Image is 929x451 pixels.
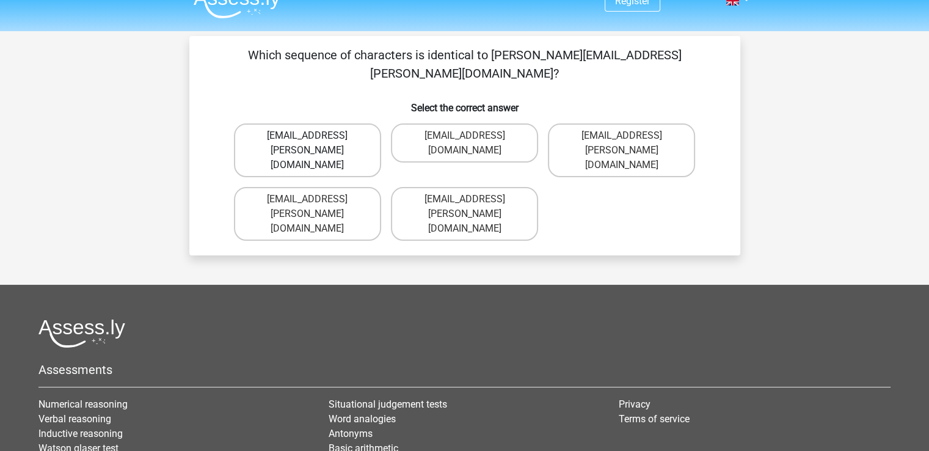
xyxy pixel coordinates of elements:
a: Situational judgement tests [329,398,447,410]
label: [EMAIL_ADDRESS][PERSON_NAME][DOMAIN_NAME] [234,187,381,241]
label: [EMAIL_ADDRESS][PERSON_NAME][DOMAIN_NAME] [234,123,381,177]
label: [EMAIL_ADDRESS][PERSON_NAME][DOMAIN_NAME] [548,123,695,177]
a: Verbal reasoning [38,413,111,425]
h6: Select the correct answer [209,92,721,114]
a: Numerical reasoning [38,398,128,410]
a: Antonyms [329,428,373,439]
p: Which sequence of characters is identical to [PERSON_NAME][EMAIL_ADDRESS][PERSON_NAME][DOMAIN_NAME]? [209,46,721,82]
img: Assessly logo [38,319,125,348]
label: [EMAIL_ADDRESS][DOMAIN_NAME] [391,123,538,163]
a: Terms of service [619,413,690,425]
label: [EMAIL_ADDRESS][PERSON_NAME][DOMAIN_NAME] [391,187,538,241]
h5: Assessments [38,362,891,377]
a: Word analogies [329,413,396,425]
a: Inductive reasoning [38,428,123,439]
a: Privacy [619,398,650,410]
